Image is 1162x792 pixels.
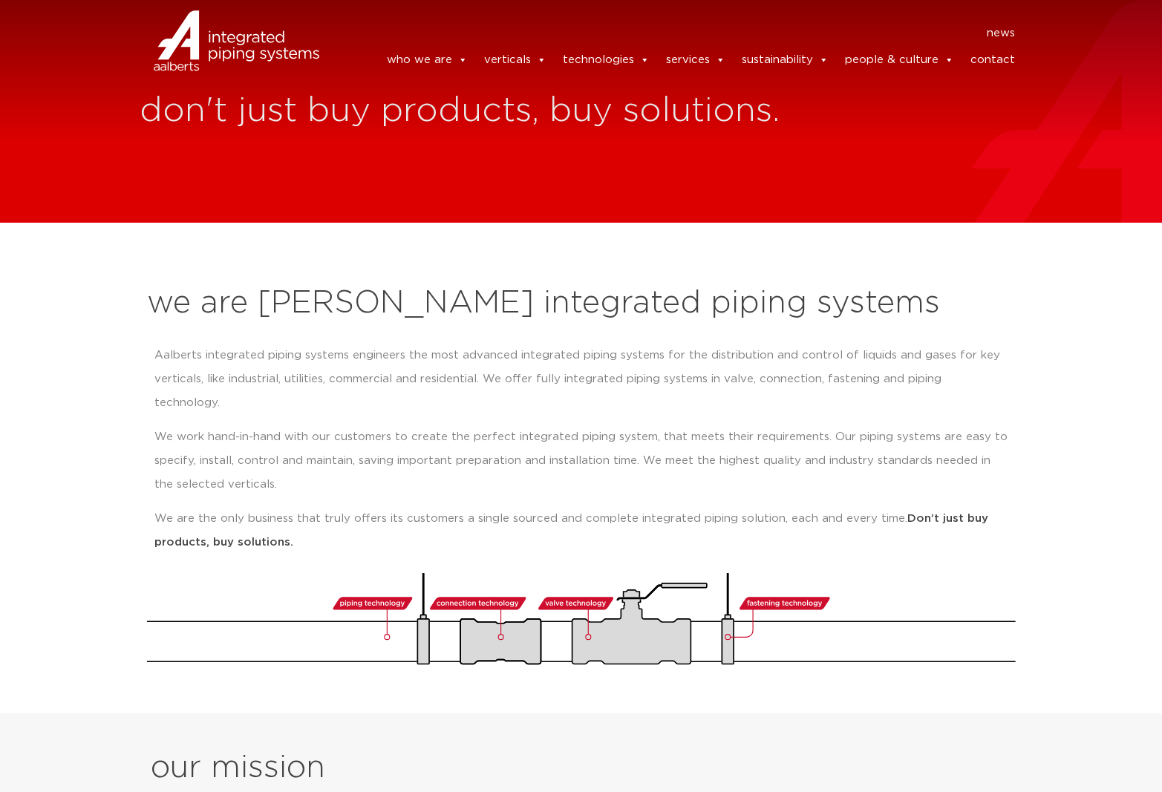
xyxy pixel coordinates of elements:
[666,45,725,75] a: services
[742,45,829,75] a: sustainability
[563,45,650,75] a: technologies
[970,45,1015,75] a: contact
[154,425,1008,497] p: We work hand-in-hand with our customers to create the perfect integrated piping system, that meet...
[387,45,468,75] a: who we are
[147,286,1016,321] h2: we are [PERSON_NAME] integrated piping systems
[151,750,587,786] h2: our mission
[154,507,1008,554] p: We are the only business that truly offers its customers a single sourced and complete integrated...
[845,45,954,75] a: people & culture
[484,45,546,75] a: verticals
[987,22,1015,45] a: news
[154,344,1008,415] p: Aalberts integrated piping systems engineers the most advanced integrated piping systems for the ...
[342,22,1016,45] nav: Menu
